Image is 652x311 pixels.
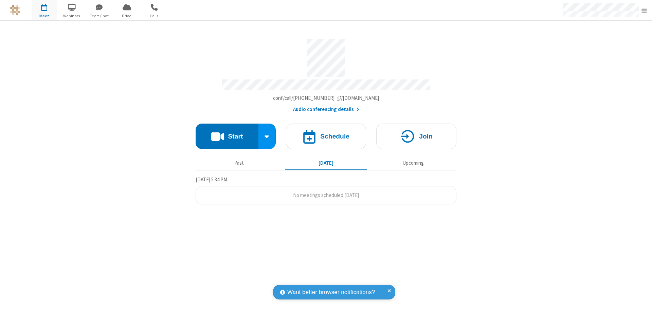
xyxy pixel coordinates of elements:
[273,95,379,101] span: Copy my meeting room link
[419,133,433,140] h4: Join
[142,13,167,19] span: Calls
[114,13,140,19] span: Drive
[376,124,456,149] button: Join
[293,106,359,113] button: Audio conferencing details
[372,157,454,169] button: Upcoming
[293,192,359,198] span: No meetings scheduled [DATE]
[196,34,456,113] section: Account details
[196,176,456,205] section: Today's Meetings
[228,133,243,140] h4: Start
[32,13,57,19] span: Meet
[10,5,20,15] img: QA Selenium DO NOT DELETE OR CHANGE
[258,124,276,149] div: Start conference options
[273,94,379,102] button: Copy my meeting room linkCopy my meeting room link
[198,157,280,169] button: Past
[287,288,375,297] span: Want better browser notifications?
[635,293,647,306] iframe: Chat
[196,176,227,183] span: [DATE] 5:34 PM
[87,13,112,19] span: Team Chat
[285,157,367,169] button: [DATE]
[320,133,349,140] h4: Schedule
[196,124,258,149] button: Start
[286,124,366,149] button: Schedule
[59,13,85,19] span: Webinars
